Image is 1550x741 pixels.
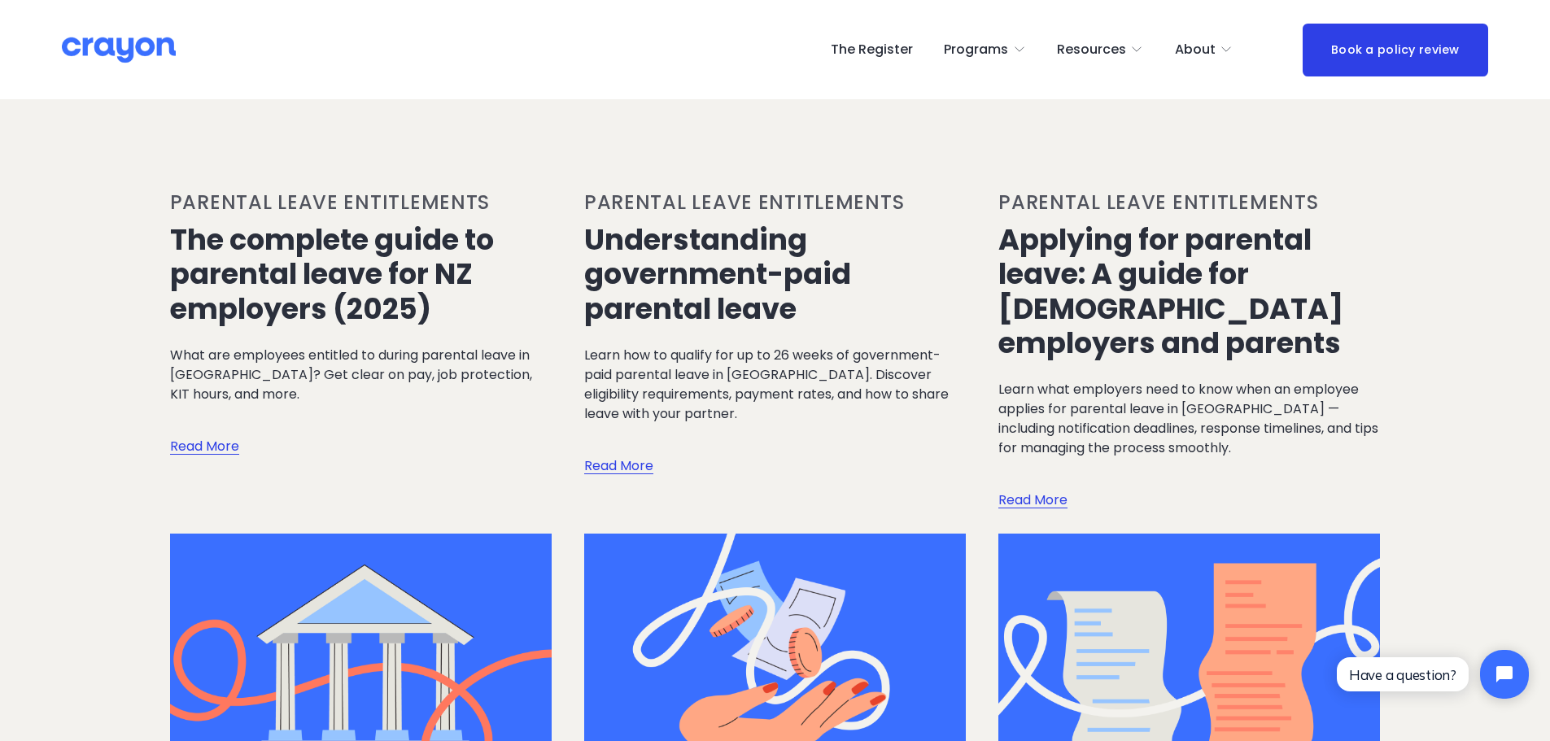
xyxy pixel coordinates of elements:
p: What are employees entitled to during parental leave in [GEOGRAPHIC_DATA]? Get clear on pay, job ... [170,346,552,404]
iframe: Tidio Chat [1323,636,1543,713]
a: Understanding government-paid parental leave [584,220,851,328]
a: Parental leave entitlements [998,189,1318,216]
a: Applying for parental leave: A guide for [DEMOGRAPHIC_DATA] employers and parents [998,220,1343,363]
a: Book a policy review [1303,24,1488,76]
span: Resources [1057,38,1126,62]
a: folder dropdown [944,37,1026,63]
a: The Register [831,37,913,63]
a: Read More [998,458,1068,511]
a: Parental leave entitlements [584,189,904,216]
a: Parental leave entitlements [170,189,490,216]
p: Learn how to qualify for up to 26 weeks of government-paid parental leave in [GEOGRAPHIC_DATA]. D... [584,346,966,424]
span: About [1175,38,1216,62]
a: folder dropdown [1057,37,1144,63]
a: Read More [170,404,239,457]
a: folder dropdown [1175,37,1233,63]
img: Crayon [62,36,176,64]
a: The complete guide to parental leave for NZ employers (2025) [170,220,494,328]
span: Programs [944,38,1008,62]
p: Learn what employers need to know when an employee applies for parental leave in [GEOGRAPHIC_DATA... [998,380,1380,458]
a: Read More [584,424,653,477]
